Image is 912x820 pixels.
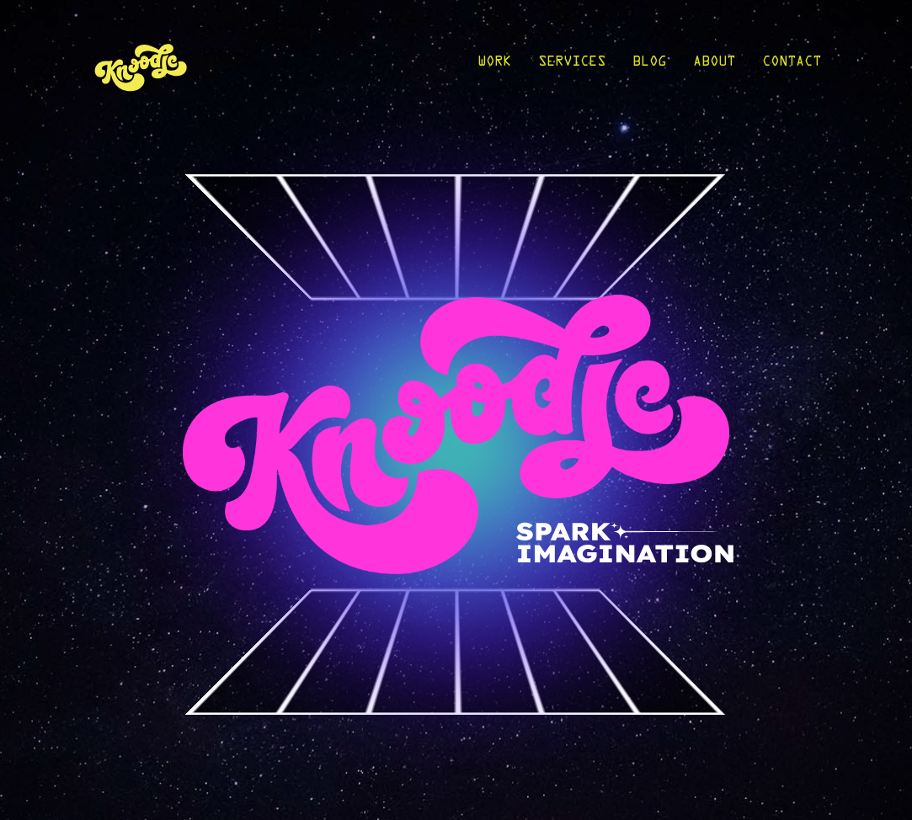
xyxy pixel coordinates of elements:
a: Services [538,27,605,105]
a: Contact [762,27,821,105]
a: Blog [632,27,666,105]
a: Work [477,27,511,105]
a: About [693,27,735,105]
img: KnoLogo(yellow) [91,27,192,105]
